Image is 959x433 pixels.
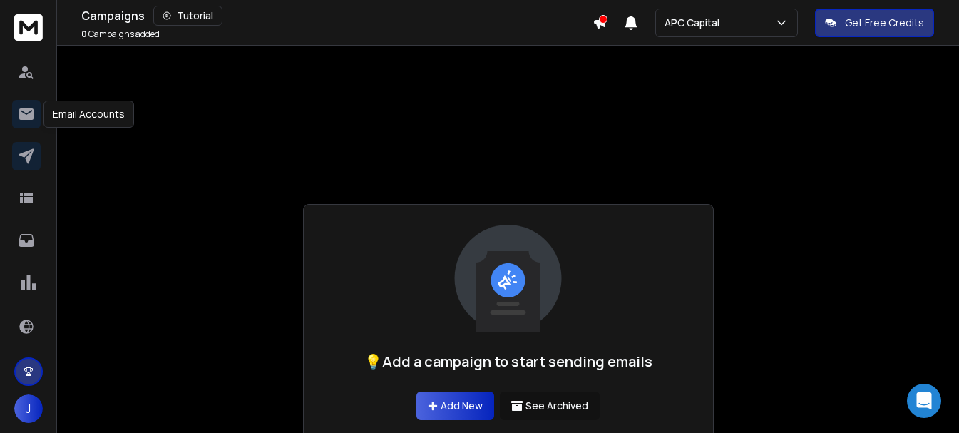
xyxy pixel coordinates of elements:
[14,394,43,423] button: J
[81,6,593,26] div: Campaigns
[845,16,924,30] p: Get Free Credits
[81,28,87,40] span: 0
[907,384,941,418] div: Open Intercom Messenger
[43,101,134,128] div: Email Accounts
[364,352,652,372] h1: 💡Add a campaign to start sending emails
[665,16,725,30] p: APC Capital
[500,392,600,420] button: See Archived
[81,29,160,40] p: Campaigns added
[815,9,934,37] button: Get Free Credits
[153,6,222,26] button: Tutorial
[416,392,494,420] a: Add New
